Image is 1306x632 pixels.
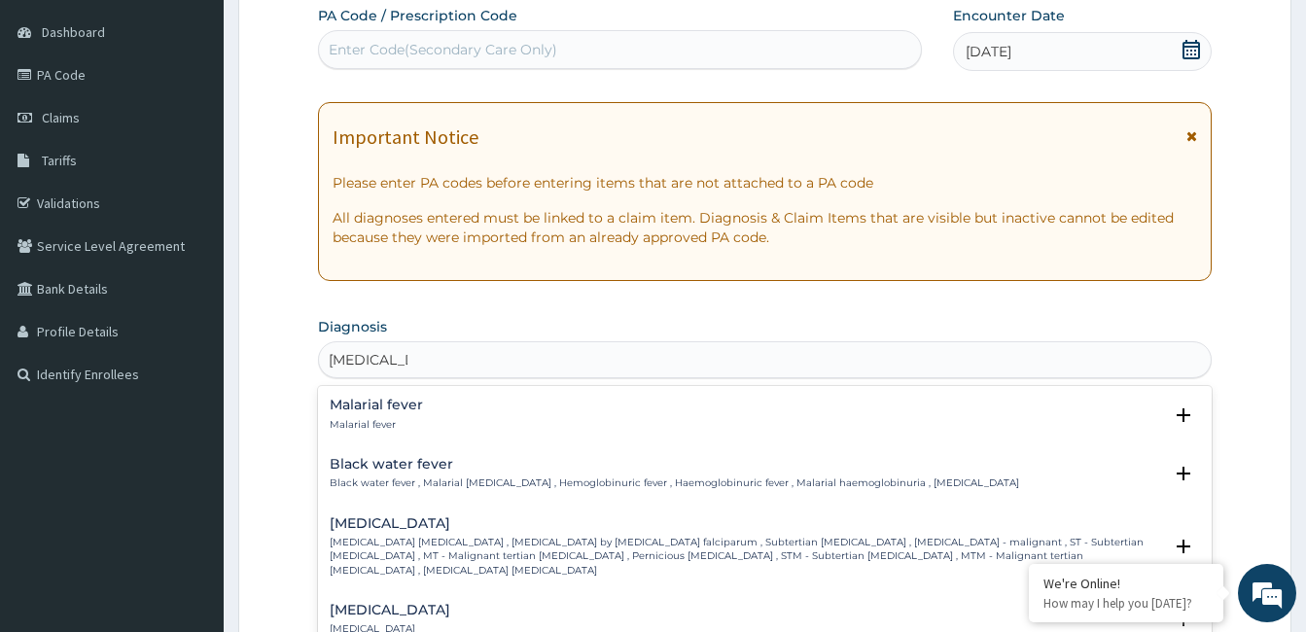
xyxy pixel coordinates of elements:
i: open select status [1172,462,1195,485]
i: open select status [1172,404,1195,427]
div: We're Online! [1043,575,1209,592]
span: Claims [42,109,80,126]
span: Tariffs [42,152,77,169]
p: [MEDICAL_DATA] [MEDICAL_DATA] , [MEDICAL_DATA] by [MEDICAL_DATA] falciparum , Subtertian [MEDICAL... [330,536,1162,578]
label: Encounter Date [953,6,1065,25]
i: open select status [1172,535,1195,558]
span: [DATE] [966,42,1011,61]
span: Dashboard [42,23,105,41]
textarea: Type your message and hit 'Enter' [10,424,371,492]
p: How may I help you today? [1043,595,1209,612]
p: Please enter PA codes before entering items that are not attached to a PA code [333,173,1197,193]
p: Black water fever , Malarial [MEDICAL_DATA] , Hemoglobinuric fever , Haemoglobinuric fever , Mala... [330,476,1019,490]
img: d_794563401_company_1708531726252_794563401 [36,97,79,146]
label: PA Code / Prescription Code [318,6,517,25]
h4: [MEDICAL_DATA] [330,603,450,617]
span: We're online! [113,192,268,388]
p: Malarial fever [330,418,423,432]
h1: Important Notice [333,126,478,148]
p: All diagnoses entered must be linked to a claim item. Diagnosis & Claim Items that are visible bu... [333,208,1197,247]
h4: Black water fever [330,457,1019,472]
label: Diagnosis [318,317,387,336]
div: Enter Code(Secondary Care Only) [329,40,557,59]
h4: Malarial fever [330,398,423,412]
h4: [MEDICAL_DATA] [330,516,1162,531]
div: Minimize live chat window [319,10,366,56]
div: Chat with us now [101,109,327,134]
